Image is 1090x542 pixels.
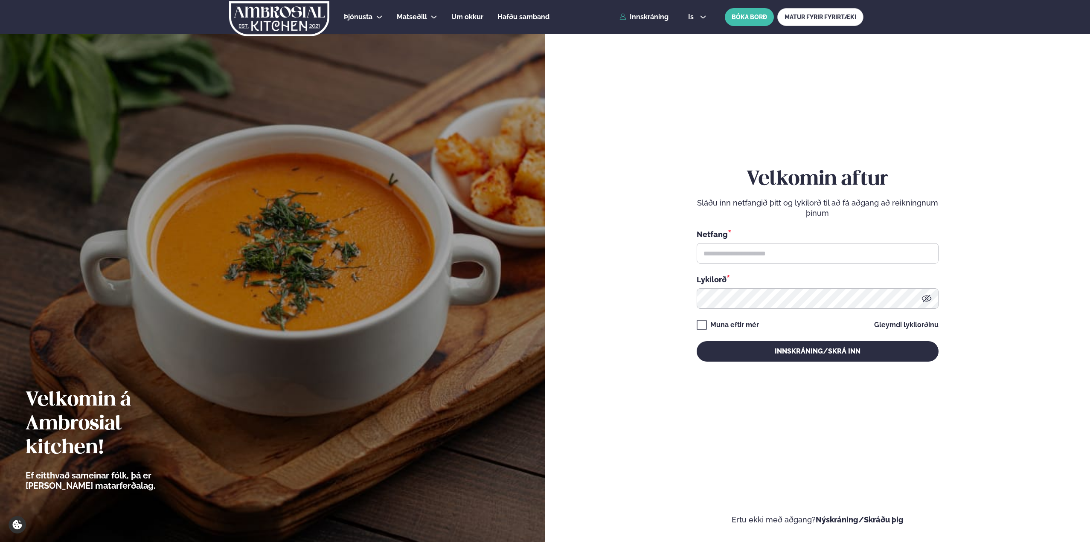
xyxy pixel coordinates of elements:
[619,13,669,21] a: Innskráning
[344,13,372,21] span: Þjónusta
[681,14,713,20] button: is
[228,1,330,36] img: logo
[697,274,939,285] div: Lykilorð
[688,14,696,20] span: is
[451,12,483,22] a: Um okkur
[9,516,26,533] a: Cookie settings
[497,12,549,22] a: Hafðu samband
[344,12,372,22] a: Þjónusta
[451,13,483,21] span: Um okkur
[816,515,904,524] a: Nýskráning/Skráðu þig
[697,198,939,218] p: Sláðu inn netfangið þitt og lykilorð til að fá aðgang að reikningnum þínum
[697,341,939,362] button: Innskráning/Skrá inn
[397,13,427,21] span: Matseðill
[777,8,863,26] a: MATUR FYRIR FYRIRTÆKI
[397,12,427,22] a: Matseðill
[697,168,939,191] h2: Velkomin aftur
[725,8,774,26] button: BÓKA BORÐ
[571,515,1065,525] p: Ertu ekki með aðgang?
[26,388,203,460] h2: Velkomin á Ambrosial kitchen!
[497,13,549,21] span: Hafðu samband
[874,322,939,328] a: Gleymdi lykilorðinu
[26,470,203,491] p: Ef eitthvað sameinar fólk, þá er [PERSON_NAME] matarferðalag.
[697,229,939,240] div: Netfang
